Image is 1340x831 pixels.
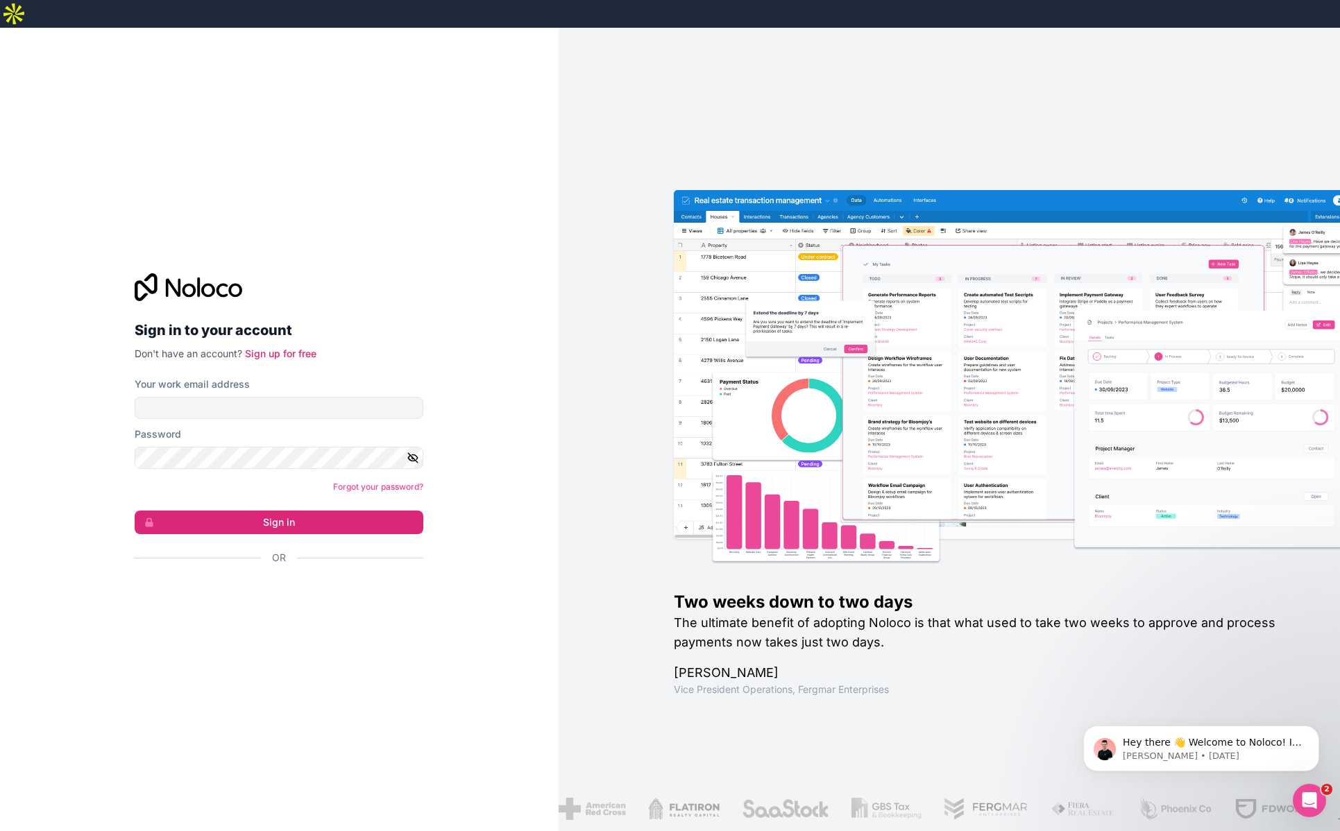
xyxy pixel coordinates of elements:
[135,377,250,391] label: Your work email address
[674,591,1296,613] h1: Two weeks down to two days
[742,798,829,820] img: /assets/saastock-C6Zbiodz.png
[135,318,423,343] h2: Sign in to your account
[135,447,423,469] input: Password
[272,551,286,565] span: Or
[128,580,419,610] iframe: Sign in with Google Button
[245,348,316,359] a: Sign up for free
[1137,798,1212,820] img: /assets/phoenix-BREaitsQ.png
[851,798,922,820] img: /assets/gbstax-C-GtDUiK.png
[674,663,1296,683] h1: [PERSON_NAME]
[1051,798,1116,820] img: /assets/fiera-fwj2N5v4.png
[1235,798,1316,820] img: /assets/fdworks-Bi04fVtw.png
[944,798,1028,820] img: /assets/fergmar-CudnrXN5.png
[647,798,720,820] img: /assets/flatiron-C8eUkumj.png
[1293,784,1326,817] iframe: Intercom live chat
[135,397,423,419] input: Email address
[135,427,181,441] label: Password
[135,511,423,534] button: Sign in
[135,348,242,359] span: Don't have an account?
[333,481,423,492] a: Forgot your password?
[674,613,1296,652] h2: The ultimate benefit of adopting Noloco is that what used to take two weeks to approve and proces...
[674,683,1296,696] h1: Vice President Operations , Fergmar Enterprises
[1062,696,1340,794] iframe: Intercom notifications message
[1321,784,1332,795] span: 2
[558,798,625,820] img: /assets/american-red-cross-BAupjrZR.png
